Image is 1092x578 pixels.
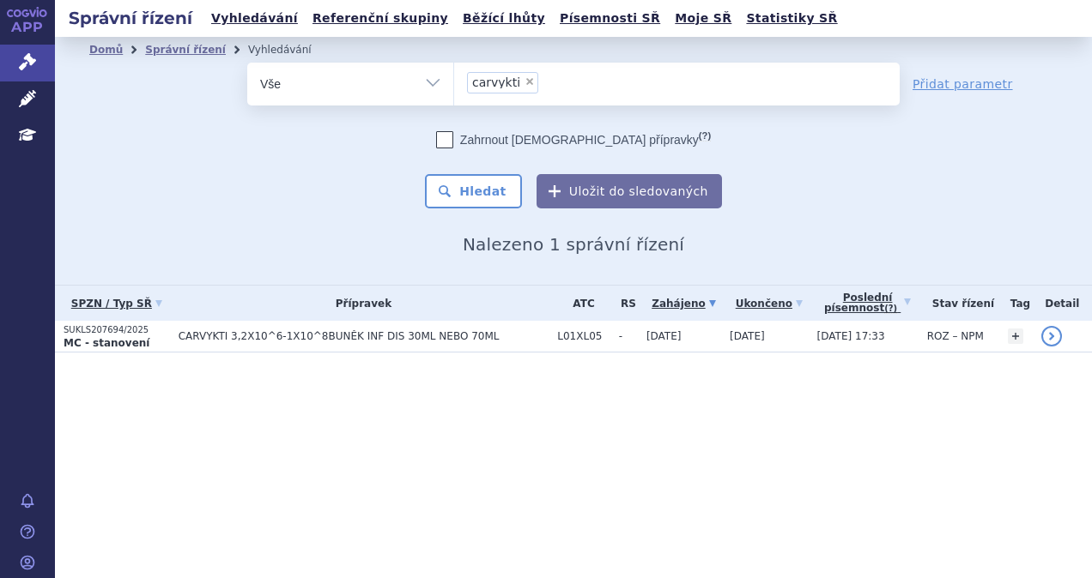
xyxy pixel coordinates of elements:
label: Zahrnout [DEMOGRAPHIC_DATA] přípravky [436,131,711,148]
li: Vyhledávání [248,37,334,63]
th: ATC [549,286,610,321]
h2: Správní řízení [55,6,206,30]
span: [DATE] [730,330,765,342]
th: Tag [999,286,1032,321]
a: Písemnosti SŘ [555,7,665,30]
a: Přidat parametr [913,75,1013,93]
span: carvykti [472,76,520,88]
a: Moje SŘ [670,7,737,30]
span: × [525,76,535,87]
a: Správní řízení [145,44,226,56]
a: Statistiky SŘ [741,7,842,30]
button: Hledat [425,174,522,208]
a: Referenční skupiny [307,7,453,30]
strong: MC - stanovení [64,337,149,349]
th: Detail [1033,286,1092,321]
a: Vyhledávání [206,7,303,30]
span: CARVYKTI 3,2X10^6-1X10^8BUNĚK INF DIS 30ML NEBO 70ML [179,330,549,342]
a: + [1008,328,1023,344]
a: Zahájeno [646,292,721,316]
span: L01XL05 [557,330,610,342]
button: Uložit do sledovaných [537,174,722,208]
input: carvykti [543,71,553,93]
p: SUKLS207694/2025 [64,324,170,336]
th: RS [610,286,638,321]
a: Běžící lhůty [458,7,550,30]
span: [DATE] [646,330,682,342]
a: Ukončeno [730,292,809,316]
abbr: (?) [884,304,897,314]
abbr: (?) [699,130,711,141]
a: detail [1041,326,1062,346]
a: SPZN / Typ SŘ [64,292,170,316]
span: - [619,330,638,342]
a: Domů [89,44,123,56]
th: Stav řízení [919,286,1000,321]
span: [DATE] 17:33 [817,330,885,342]
span: ROZ – NPM [927,330,984,342]
th: Přípravek [170,286,549,321]
a: Poslednípísemnost(?) [817,286,919,321]
span: Nalezeno 1 správní řízení [463,234,684,255]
